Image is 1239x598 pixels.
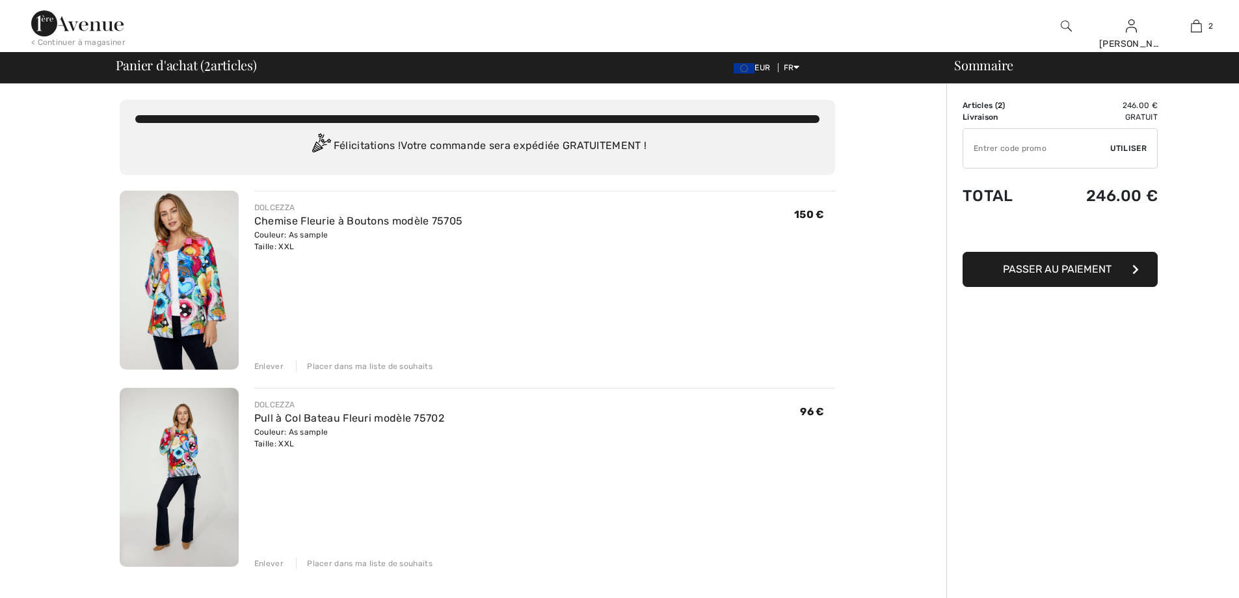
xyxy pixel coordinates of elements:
div: Placer dans ma liste de souhaits [296,360,433,372]
span: Utiliser [1110,143,1147,154]
td: 246.00 € [1043,100,1158,111]
td: Gratuit [1043,111,1158,123]
td: Articles ( ) [963,100,1043,111]
div: Enlever [254,558,284,569]
td: Total [963,174,1043,218]
span: EUR [734,63,775,72]
div: Félicitations ! Votre commande sera expédiée GRATUITEMENT ! [135,133,819,159]
button: Passer au paiement [963,252,1158,287]
div: Couleur: As sample Taille: XXL [254,426,444,450]
img: Mes infos [1126,18,1137,34]
span: 150 € [794,208,825,221]
div: DOLCEZZA [254,202,462,213]
a: Se connecter [1126,20,1137,32]
div: [PERSON_NAME] [1099,37,1163,51]
td: 246.00 € [1043,174,1158,218]
img: 1ère Avenue [31,10,124,36]
img: recherche [1061,18,1072,34]
span: Panier d'achat ( articles) [116,59,257,72]
a: Pull à Col Bateau Fleuri modèle 75702 [254,412,444,424]
span: 96 € [800,405,824,418]
span: 2 [998,101,1002,110]
img: Mon panier [1191,18,1202,34]
div: < Continuer à magasiner [31,36,126,48]
input: Code promo [963,129,1110,168]
div: Enlever [254,360,284,372]
a: Chemise Fleurie à Boutons modèle 75705 [254,215,462,227]
img: Congratulation2.svg [308,133,334,159]
a: 2 [1164,18,1228,34]
iframe: PayPal [963,218,1158,247]
span: 2 [1208,20,1213,32]
span: 2 [204,55,211,72]
div: Couleur: As sample Taille: XXL [254,229,462,252]
div: Placer dans ma liste de souhaits [296,558,433,569]
img: Chemise Fleurie à Boutons modèle 75705 [120,191,239,370]
div: DOLCEZZA [254,399,444,411]
img: Euro [734,63,754,74]
span: Passer au paiement [1003,263,1112,275]
img: Pull à Col Bateau Fleuri modèle 75702 [120,388,239,567]
div: Sommaire [939,59,1231,72]
span: FR [784,63,800,72]
td: Livraison [963,111,1043,123]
